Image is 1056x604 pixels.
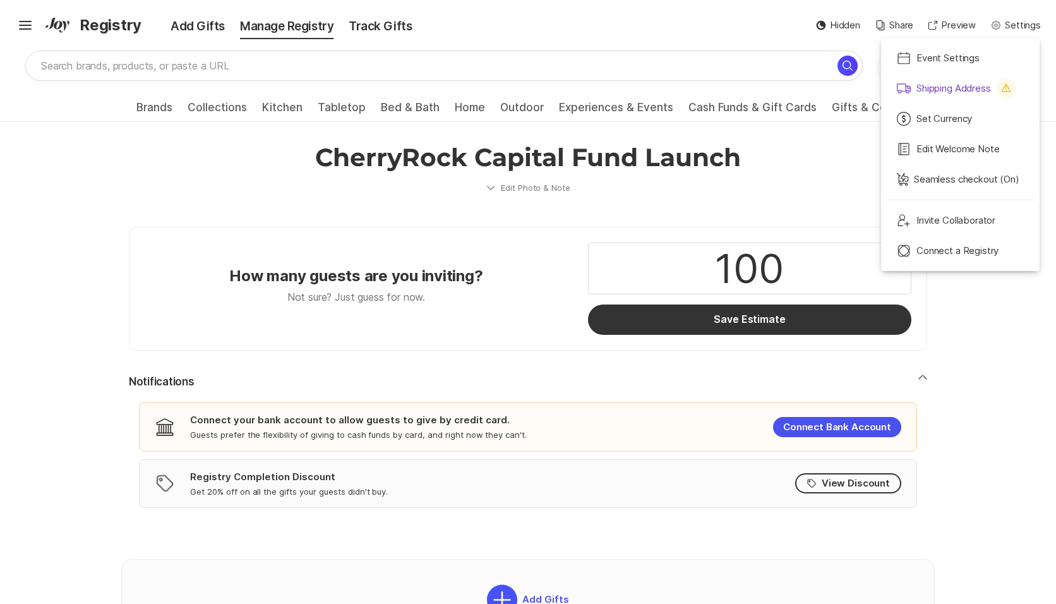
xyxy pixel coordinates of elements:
p: Get 20% off on all the gifts your guests didn't buy. [190,486,388,497]
button: Connect Bank Account [773,417,901,437]
p: Shipping Address [916,82,991,96]
button: Search for [837,56,858,76]
p: Guests prefer the flexibility of giving to cash funds by card, and right now they can't. [190,429,527,440]
p: Share [889,18,913,33]
div: Notifications [129,390,927,517]
button: Share [875,18,913,33]
button: Save Estimate [588,305,911,335]
p: Seamless checkout (On) [914,172,1019,187]
button: View Discount [795,473,901,493]
button: Seamless checkout (On) [886,164,1035,195]
button: Hidden [816,18,860,33]
p: Connect your bank account to allow guests to give by credit card. [190,413,510,426]
p: CherryRock Capital Fund Launch [144,142,912,172]
button: Connect a Registry [886,236,1035,266]
button: Edit Photo & Note [129,172,927,203]
a: Collections [188,101,247,121]
p: Edit Welcome Note [916,142,999,157]
button: Preview [928,18,976,33]
span: Registry [80,14,141,37]
p: Notifications [129,375,194,390]
div: Track Gifts [341,18,419,35]
button: Shipping Address [886,73,1035,104]
a: Home [455,101,485,121]
p: Invite Collaborator [916,214,995,228]
a: Bed & Bath [381,101,440,121]
a: Brands [136,101,172,121]
p: Registry Completion Discount [190,470,335,483]
a: Outdoor [500,101,544,121]
p: Settings [1005,18,1041,33]
a: Tabletop [318,101,366,121]
a: Experiences & Events [559,101,673,121]
a: Gifts & Cocktails [832,101,920,121]
p: Connect a Registry [916,244,999,258]
button: Edit Welcome Note [886,134,1035,164]
p: How many guests are you inviting? [229,266,483,286]
a: Cash Funds & Gift Cards [688,101,817,121]
p: Preview [941,18,976,33]
button: Invite Collaborator [886,205,1035,236]
button: Event Settings [886,43,1035,73]
p: Hidden [830,18,860,33]
div: Manage Registry [232,18,341,35]
p: Set Currency [916,112,972,126]
div: Add Gifts [145,18,232,35]
p: Event Settings [916,51,980,66]
button: Notifications [129,375,927,390]
button: Set Currency [886,104,1035,134]
button: Checklist [879,51,964,82]
button: Settings [991,18,1041,33]
a: Kitchen [262,101,303,121]
input: Search brands, products, or paste a URL [25,51,863,81]
p: Not sure? Just guess for now. [287,289,425,305]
